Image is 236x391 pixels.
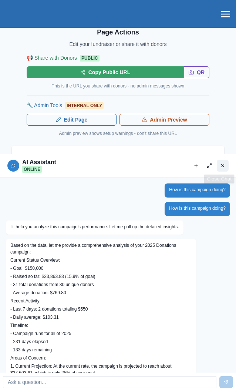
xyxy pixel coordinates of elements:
[10,281,192,288] p: - 31 total donations from 30 unique donors
[10,223,179,230] p: I'll help you analyze this campaign's performance. Let me pull up the detailed insights.
[69,40,166,48] p: Edit your fundraiser or share it with donors
[10,306,192,312] p: - Last 7 days: 2 donations totaling $550
[10,330,192,337] p: - Campaign runs for all of 2025
[10,242,192,255] p: Based on the data, let me provide a comprehensive analysis of your 2025 Donations campaign:
[27,130,209,137] p: Admin preview shows setup warnings - don't share this URL
[28,153,109,162] h2: AI Campaign Optimizer
[10,338,192,345] p: - 231 days elapsed
[10,363,192,376] p: 1. Current Projection: At the current rate, the campaign is projected to reach about $37,603.61, ...
[10,347,192,353] p: - 133 days remaining
[27,66,184,78] button: Copy Public URL
[65,102,104,109] span: Internal Only
[203,160,215,172] button: Open fullscreen
[10,322,192,329] p: Timeline:
[119,114,209,126] a: Admin Preview
[10,265,192,272] p: - Goal: $150,000
[10,273,192,280] p: - Raised so far: $23,863.83 (15.9% of goal)
[169,186,226,193] p: How is this campaign doing?
[10,298,192,304] p: Recent Activity:
[10,355,192,361] p: Areas of Concern:
[22,166,42,173] span: Online
[3,376,216,388] input: Ask a question...
[80,55,100,62] span: Public
[27,83,209,89] p: This is the URL you share with donors - no admin messages shown
[10,289,192,296] p: - Average donation: $769.80
[184,66,209,78] button: QR
[10,257,192,264] p: Current Status Overview:
[27,54,77,62] p: 📢 Share with Donors
[169,205,226,212] p: How is this campaign doing?
[97,27,139,37] p: Page Actions
[10,314,192,321] p: - Daily average: $103.31
[217,160,229,172] button: Close chat
[190,160,202,172] button: New chat
[27,114,117,126] a: Edit Page
[27,102,62,109] p: 🔧 Admin Tools
[219,376,233,388] button: Send message
[11,163,16,168] svg: avatar
[22,159,56,166] h2: AI Assistant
